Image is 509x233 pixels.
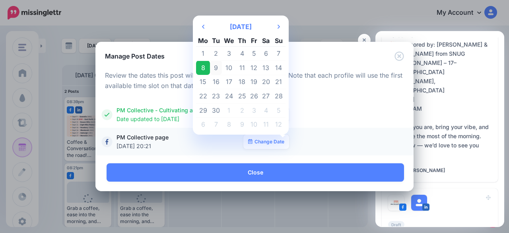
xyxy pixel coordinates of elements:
[260,61,272,75] td: 13
[222,47,236,61] td: 3
[236,89,249,104] td: 25
[278,23,280,30] svg: Next Month
[196,61,210,75] td: 8
[105,51,165,61] h5: Manage Post Dates
[196,89,210,104] td: 22
[117,133,243,151] span: PM Collective page
[222,61,236,75] td: 10
[196,75,210,89] td: 15
[210,19,272,35] th: Select Month
[260,75,272,89] td: 20
[248,89,260,104] td: 26
[272,75,286,89] td: 21
[196,35,210,47] th: Mo
[260,89,272,104] td: 27
[202,23,204,30] svg: Previous Month
[210,75,222,89] td: 16
[248,47,260,61] td: 5
[260,103,272,117] td: 4
[272,103,286,117] td: 5
[210,117,222,131] td: 7
[248,103,260,117] td: 3
[236,117,249,131] td: 9
[210,47,222,61] td: 2
[222,35,236,47] th: We
[196,117,210,131] td: 6
[117,142,239,151] span: [DATE] 20:21
[272,61,286,75] td: 14
[222,103,236,117] td: 1
[272,117,286,131] td: 12
[243,135,289,149] a: Change Date
[210,103,222,117] td: 30
[236,103,249,117] td: 2
[196,103,210,117] td: 29
[248,61,260,75] td: 12
[105,70,404,91] p: Review the dates this post will be sent to each social profile. Note that each profile will use t...
[260,47,272,61] td: 6
[272,47,286,61] td: 7
[248,75,260,89] td: 19
[248,117,260,131] td: 10
[107,163,404,182] a: Close
[248,35,260,47] th: Fr
[272,35,286,47] th: Su
[260,35,272,47] th: Sa
[236,75,249,89] td: 18
[236,47,249,61] td: 4
[117,106,243,123] span: PM Collective - Cultivating a community for property managers page
[210,89,222,104] td: 23
[394,51,404,61] button: Close
[222,75,236,89] td: 17
[272,89,286,104] td: 28
[196,47,210,61] td: 1
[222,89,236,104] td: 24
[210,35,222,47] th: Tu
[236,61,249,75] td: 11
[222,117,236,131] td: 8
[236,35,249,47] th: Th
[117,115,239,123] span: Date updated to [DATE]
[260,117,272,131] td: 11
[210,61,222,75] td: 9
